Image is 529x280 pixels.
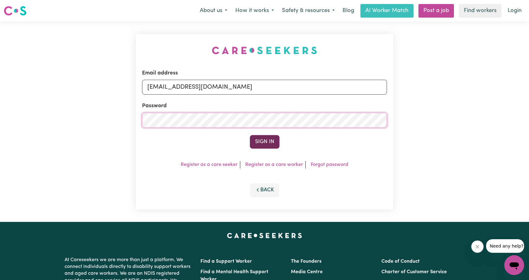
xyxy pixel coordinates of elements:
a: Forgot password [311,162,348,167]
button: How it works [231,4,278,17]
a: Media Centre [291,269,323,274]
a: Code of Conduct [381,259,420,264]
button: About us [196,4,231,17]
iframe: Button to launch messaging window [504,255,524,275]
a: Register as a care worker [245,162,303,167]
iframe: Message from company [486,239,524,253]
a: AI Worker Match [360,4,414,18]
label: Email address [142,69,178,77]
a: Blog [339,4,358,18]
a: Find workers [459,4,502,18]
iframe: Close message [471,240,484,253]
a: Post a job [418,4,454,18]
a: Login [504,4,525,18]
a: Find a Support Worker [200,259,252,264]
button: Sign In [250,135,279,149]
a: Careseekers logo [4,4,27,18]
a: The Founders [291,259,321,264]
a: Charter of Customer Service [381,269,447,274]
label: Password [142,102,167,110]
button: Safety & resources [278,4,339,17]
img: Careseekers logo [4,5,27,16]
button: Back [250,183,279,197]
input: Email address [142,80,387,95]
a: Register as a care seeker [181,162,237,167]
a: Careseekers home page [227,233,302,238]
